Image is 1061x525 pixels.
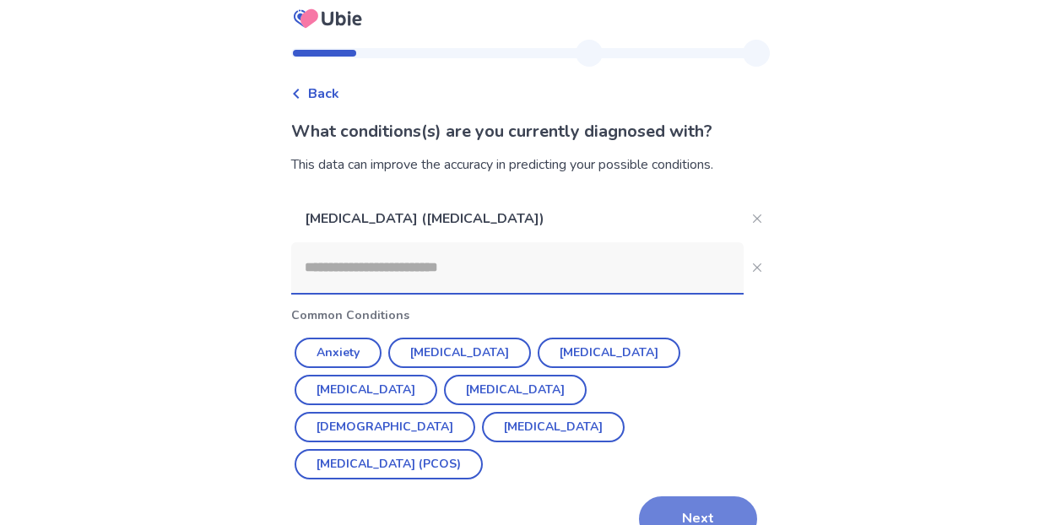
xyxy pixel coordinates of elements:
button: Close [744,254,771,281]
button: Anxiety [295,338,382,368]
p: What conditions(s) are you currently diagnosed with? [291,119,771,144]
input: Close [291,242,744,293]
p: [MEDICAL_DATA] ([MEDICAL_DATA]) [291,195,744,242]
span: Back [308,84,339,104]
button: [MEDICAL_DATA] [388,338,531,368]
button: [DEMOGRAPHIC_DATA] [295,412,475,442]
button: [MEDICAL_DATA] [444,375,587,405]
p: Common Conditions [291,306,771,324]
button: [MEDICAL_DATA] [482,412,625,442]
button: [MEDICAL_DATA] [538,338,680,368]
button: [MEDICAL_DATA] (PCOS) [295,449,483,479]
div: This data can improve the accuracy in predicting your possible conditions. [291,154,771,175]
button: [MEDICAL_DATA] [295,375,437,405]
button: Close [744,205,771,232]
